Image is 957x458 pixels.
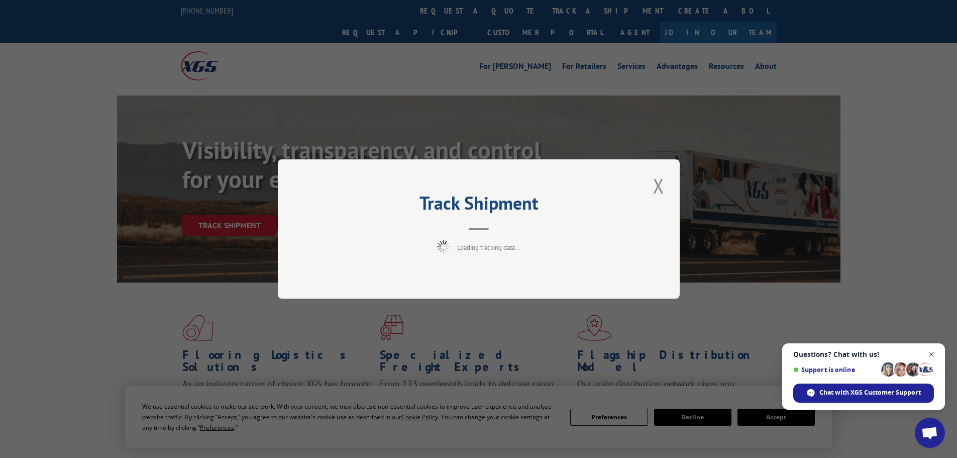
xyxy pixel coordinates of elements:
span: Chat with XGS Customer Support [819,388,921,397]
span: Loading tracking data... [457,243,520,252]
span: Chat with XGS Customer Support [793,384,934,403]
h2: Track Shipment [328,196,629,215]
span: Questions? Chat with us! [793,350,934,358]
button: Close modal [650,172,667,200]
span: Support is online [793,366,878,374]
img: xgs-loading [437,240,450,253]
a: Open chat [915,418,945,448]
